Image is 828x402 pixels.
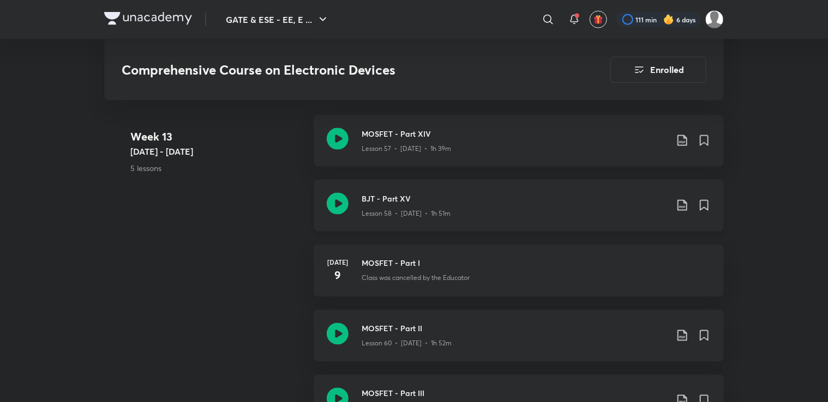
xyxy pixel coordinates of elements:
h3: Comprehensive Course on Electronic Devices [122,62,549,78]
button: Enrolled [610,57,706,83]
a: BJT - Part XVLesson 58 • [DATE] • 1h 51m [314,180,724,245]
a: [DATE]9MOSFET - Part IClass was cancelled by the Educator [314,245,724,310]
button: GATE & ESE - EE, E ... [219,9,336,31]
h3: BJT - Part XV [362,193,667,204]
h3: MOSFET - Part III [362,388,667,399]
img: Avantika Choudhary [705,10,724,29]
h6: [DATE] [327,258,349,267]
p: Lesson 60 • [DATE] • 1h 52m [362,339,452,349]
a: MOSFET - Part XIVLesson 57 • [DATE] • 1h 39m [314,115,724,180]
h4: Week 13 [130,128,305,144]
p: Lesson 57 • [DATE] • 1h 39m [362,144,451,154]
p: Lesson 58 • [DATE] • 1h 51m [362,209,451,218]
a: MOSFET - Part IILesson 60 • [DATE] • 1h 52m [314,310,724,375]
h3: MOSFET - Part II [362,323,667,334]
button: avatar [590,11,607,28]
h4: 9 [327,267,349,284]
img: avatar [593,15,603,25]
img: streak [663,14,674,25]
p: Class was cancelled by the Educator [362,273,470,283]
a: Company Logo [104,12,192,28]
h3: MOSFET - Part XIV [362,128,667,139]
img: Company Logo [104,12,192,25]
h3: MOSFET - Part I [362,258,711,269]
h5: [DATE] - [DATE] [130,144,305,157]
p: 5 lessons [130,162,305,173]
